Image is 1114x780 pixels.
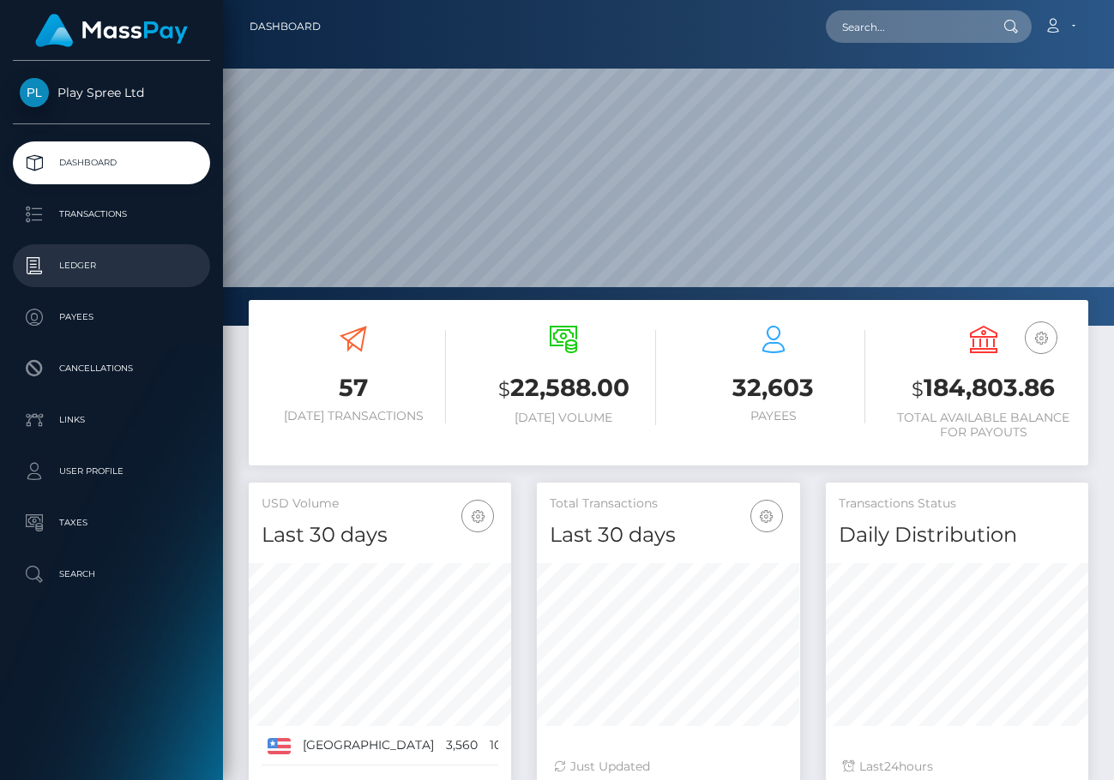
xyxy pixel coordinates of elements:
p: Cancellations [20,356,203,381]
a: Dashboard [250,9,321,45]
h6: Payees [682,409,866,423]
p: User Profile [20,459,203,484]
a: Transactions [13,193,210,236]
h3: 184,803.86 [891,371,1075,406]
a: Taxes [13,501,210,544]
a: Search [13,553,210,596]
p: Search [20,561,203,587]
a: Cancellations [13,347,210,390]
a: User Profile [13,450,210,493]
img: Play Spree Ltd [20,78,49,107]
p: Transactions [20,201,203,227]
td: 100.00% [484,726,544,765]
p: Payees [20,304,203,330]
h4: Daily Distribution [839,520,1075,550]
h6: Total Available Balance for Payouts [891,411,1075,440]
a: Dashboard [13,141,210,184]
h4: Last 30 days [262,520,498,550]
p: Links [20,407,203,433]
h6: [DATE] Volume [472,411,656,425]
h5: Total Transactions [550,495,786,513]
a: Ledger [13,244,210,287]
p: Dashboard [20,150,203,176]
p: Ledger [20,253,203,279]
h3: 57 [262,371,446,405]
p: Taxes [20,510,203,536]
img: MassPay Logo [35,14,188,47]
td: [GEOGRAPHIC_DATA] [297,726,440,765]
input: Search... [826,10,987,43]
td: 3,560 [440,726,484,765]
a: Payees [13,296,210,339]
h6: [DATE] Transactions [262,409,446,423]
div: Last hours [843,758,1071,776]
h4: Last 30 days [550,520,786,550]
h3: 22,588.00 [472,371,656,406]
span: 24 [884,759,899,774]
img: US.png [268,738,291,753]
span: Play Spree Ltd [13,85,210,100]
small: $ [498,377,510,401]
h5: Transactions Status [839,495,1075,513]
small: $ [912,377,924,401]
h3: 32,603 [682,371,866,405]
div: Just Updated [554,758,782,776]
h5: USD Volume [262,495,498,513]
a: Links [13,399,210,441]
